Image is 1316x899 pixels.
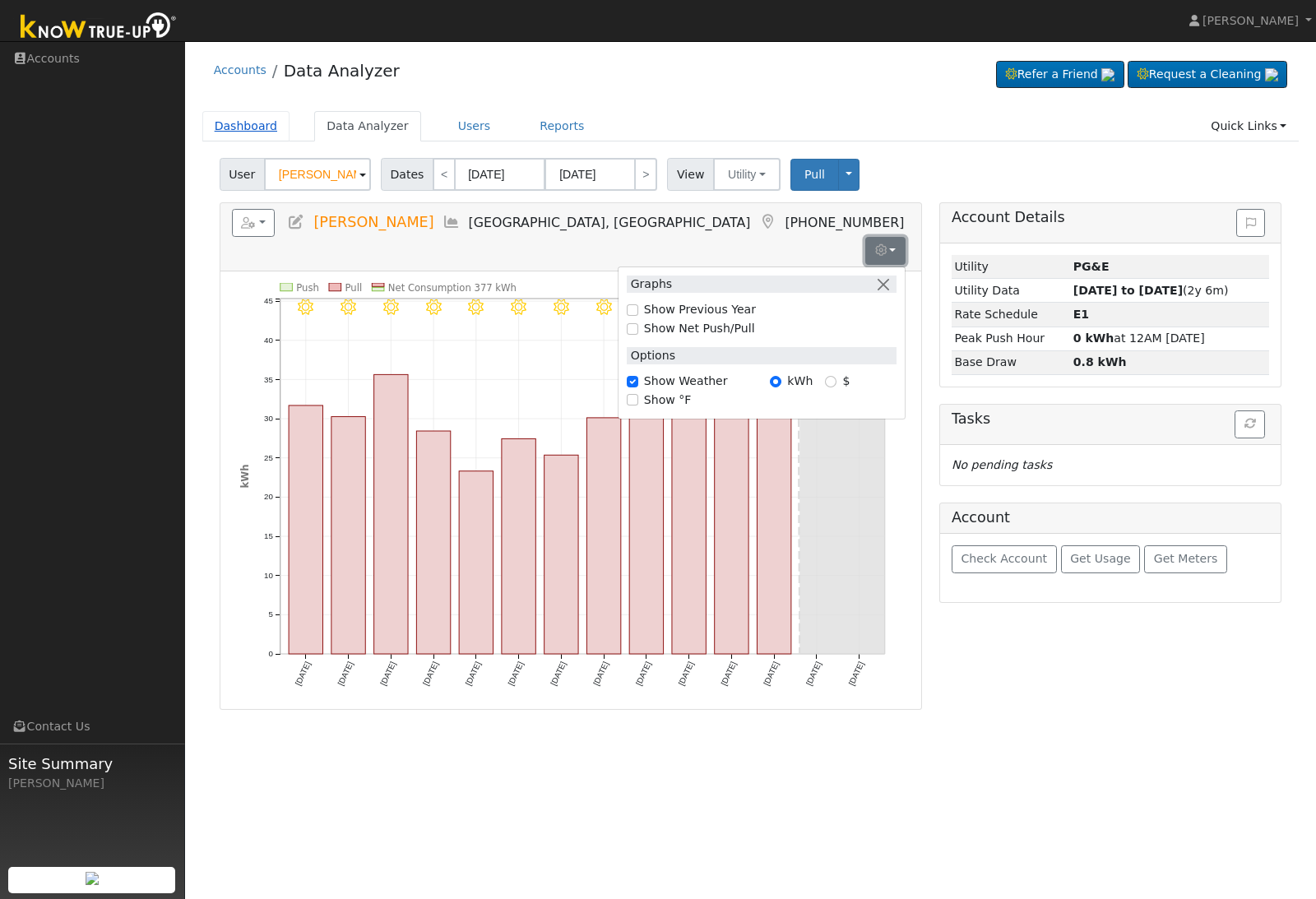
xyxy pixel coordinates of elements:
strong: ID: 16335406, authorized: 03/05/25 [1073,260,1110,273]
span: Dates [381,158,433,191]
text: 40 [264,336,273,345]
text: [DATE] [421,660,440,688]
a: Edit User (26932) [287,214,305,230]
span: View [667,158,714,191]
span: User [220,158,265,191]
button: Utility [713,158,781,191]
i: 8/17 - Clear [425,299,441,315]
text: 45 [264,296,273,305]
a: Accounts [214,63,266,76]
td: at 12AM [DATE] [1070,327,1269,350]
text: [DATE] [762,660,781,688]
span: Check Account [961,552,1047,565]
text: [DATE] [549,660,568,688]
a: Quick Links [1198,111,1299,141]
strong: [DATE] to [DATE] [1073,284,1183,297]
text: Net Consumption 377 kWh [388,282,517,294]
label: Show Previous Year [644,301,756,318]
text: [DATE] [634,660,653,688]
button: Check Account [952,545,1057,573]
rect: onclick="" [502,438,535,654]
label: Graphs [627,276,673,293]
span: Site Summary [8,753,176,775]
rect: onclick="" [544,455,578,654]
span: Pull [804,168,825,181]
text: 20 [264,493,273,502]
text: 0 [268,649,273,658]
text: 10 [264,571,273,580]
a: Refer a Friend [996,61,1124,89]
input: kWh [770,376,781,387]
input: Show Weather [627,376,638,387]
a: Dashboard [202,111,290,141]
img: retrieve [1101,68,1114,81]
i: 8/14 - Clear [298,299,313,315]
rect: onclick="" [289,405,322,654]
text: kWh [239,465,250,489]
a: < [433,158,456,191]
text: 35 [264,374,273,383]
label: Show °F [644,392,692,409]
span: [PERSON_NAME] [313,214,433,230]
text: [DATE] [804,660,823,688]
i: 8/15 - Clear [341,299,356,315]
rect: onclick="" [758,381,791,654]
i: No pending tasks [952,458,1052,471]
td: Peak Push Hour [952,327,1070,350]
input: Show Net Push/Pull [627,323,638,335]
label: $ [842,373,850,390]
rect: onclick="" [629,372,663,654]
text: 30 [264,414,273,423]
strong: 0 kWh [1073,331,1114,345]
i: 8/19 - Clear [511,299,526,315]
a: Data Analyzer [314,111,421,141]
button: Get Usage [1061,545,1141,573]
span: Get Meters [1154,552,1218,565]
strong: 0.8 kWh [1073,355,1127,368]
span: Get Usage [1070,552,1130,565]
rect: onclick="" [373,374,407,654]
img: Know True-Up [12,9,185,46]
a: Users [446,111,503,141]
rect: onclick="" [587,418,621,654]
text: Pull [345,282,362,294]
rect: onclick="" [416,431,450,654]
text: [DATE] [464,660,483,688]
h5: Account [952,509,1010,526]
text: [DATE] [378,660,397,688]
text: [DATE] [847,660,866,688]
span: [PERSON_NAME] [1202,14,1299,27]
button: Pull [790,159,839,191]
input: Select a User [264,158,371,191]
span: [GEOGRAPHIC_DATA], [GEOGRAPHIC_DATA] [469,215,751,230]
div: [PERSON_NAME] [8,775,176,792]
text: [DATE] [591,660,610,688]
a: Map [758,214,776,230]
img: retrieve [1265,68,1278,81]
i: 8/18 - Clear [468,299,484,315]
rect: onclick="" [715,331,748,654]
button: Issue History [1236,209,1265,237]
a: Data Analyzer [284,61,400,81]
label: Show Weather [644,373,728,390]
a: Reports [527,111,596,141]
text: [DATE] [293,660,312,688]
a: Request a Cleaning [1128,61,1287,89]
strong: X [1073,308,1089,321]
text: Push [296,282,319,294]
td: Base Draw [952,350,1070,374]
span: (2y 6m) [1073,284,1229,297]
text: 15 [264,531,273,540]
img: retrieve [86,872,99,885]
rect: onclick="" [672,396,706,654]
h5: Tasks [952,410,1269,428]
h5: Account Details [952,209,1269,226]
label: Options [627,347,675,364]
label: Show Net Push/Pull [644,320,755,337]
rect: onclick="" [459,471,493,654]
label: kWh [787,373,813,390]
a: Multi-Series Graph [443,214,461,230]
text: [DATE] [677,660,696,688]
td: Utility Data [952,279,1070,303]
text: [DATE] [336,660,354,688]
